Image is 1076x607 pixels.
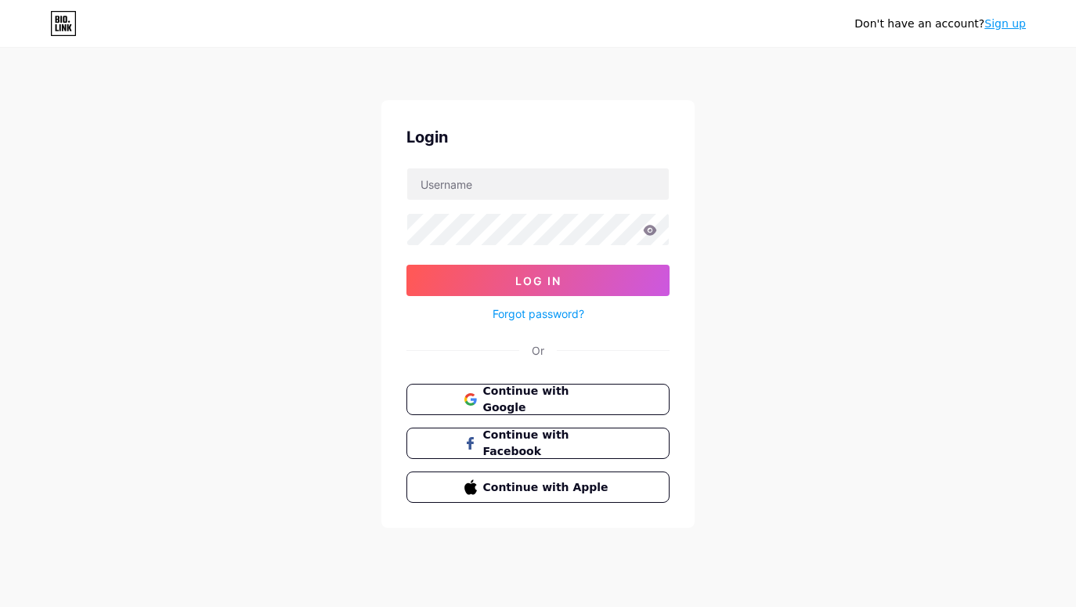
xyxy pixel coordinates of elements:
[493,305,584,322] a: Forgot password?
[483,479,612,496] span: Continue with Apple
[984,17,1026,30] a: Sign up
[407,168,669,200] input: Username
[483,383,612,416] span: Continue with Google
[406,472,670,503] button: Continue with Apple
[406,125,670,149] div: Login
[406,428,670,459] button: Continue with Facebook
[406,384,670,415] button: Continue with Google
[406,265,670,296] button: Log In
[532,342,544,359] div: Or
[515,274,561,287] span: Log In
[483,427,612,460] span: Continue with Facebook
[854,16,1026,32] div: Don't have an account?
